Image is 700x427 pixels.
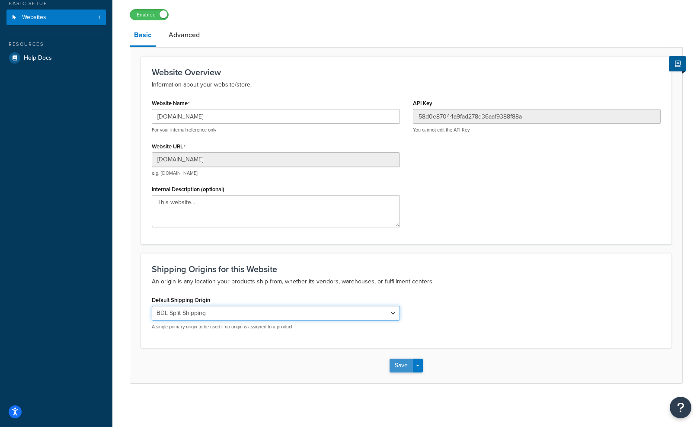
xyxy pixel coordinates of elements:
input: XDL713J089NBV22 [413,109,661,124]
label: Website Name [152,100,190,107]
h3: Website Overview [152,67,661,77]
p: Information about your website/store. [152,80,661,90]
label: Default Shipping Origin [152,297,210,303]
span: Help Docs [24,55,52,62]
p: You cannot edit the API Key [413,127,661,133]
p: An origin is any location your products ship from, whether its vendors, warehouses, or fulfillmen... [152,276,661,287]
label: Website URL [152,143,185,150]
p: A single primary origin to be used if no origin is assigned to a product [152,324,400,330]
textarea: This website... [152,195,400,227]
a: Advanced [164,25,204,45]
div: Resources [6,41,106,48]
a: Help Docs [6,50,106,66]
a: Basic [130,25,156,47]
a: Websites1 [6,10,106,26]
p: e.g. [DOMAIN_NAME] [152,170,400,177]
h3: Shipping Origins for this Website [152,264,661,274]
button: Save [390,359,413,372]
p: For your internal reference only [152,127,400,133]
span: 1 [99,14,100,21]
label: Internal Description (optional) [152,186,224,193]
label: Enabled [130,10,168,20]
button: Show Help Docs [669,56,686,71]
li: Websites [6,10,106,26]
button: Open Resource Center [670,397,691,418]
label: API Key [413,100,432,106]
span: Websites [22,14,46,21]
